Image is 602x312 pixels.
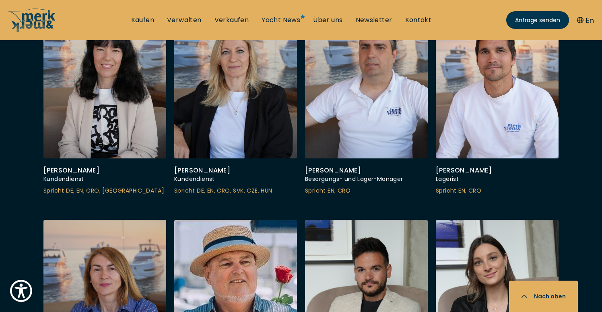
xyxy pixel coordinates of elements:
div: Spricht [436,186,559,196]
span: DE, EN, CRO, SVK, CZE, HUN [197,187,272,195]
a: Yacht News [262,16,300,25]
a: Anfrage senden [506,11,569,29]
div: [PERSON_NAME] [305,166,428,174]
button: Show Accessibility Preferences [8,278,34,304]
a: Verkaufen [214,16,249,25]
a: Newsletter [356,16,392,25]
span: DE, EN, CRO, [GEOGRAPHIC_DATA] [66,187,164,195]
div: Spricht [43,186,166,196]
a: Kaufen [131,16,154,25]
div: Kundendienst [174,174,297,184]
div: Lagerist [436,174,559,184]
div: Spricht [305,186,428,196]
a: Verwalten [167,16,202,25]
div: [PERSON_NAME] [174,166,297,174]
div: Kundendienst [43,174,166,184]
div: Spricht [174,186,297,196]
span: EN, CRO [328,187,350,195]
div: [PERSON_NAME] [436,166,559,174]
div: [PERSON_NAME] [43,166,166,174]
span: EN, CRO [458,187,481,195]
a: Über uns [313,16,342,25]
span: Anfrage senden [515,16,560,25]
a: Kontakt [405,16,432,25]
button: Nach oben [509,281,578,312]
button: En [577,15,594,26]
div: Besorgungs- und Lager-Manager [305,174,428,184]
